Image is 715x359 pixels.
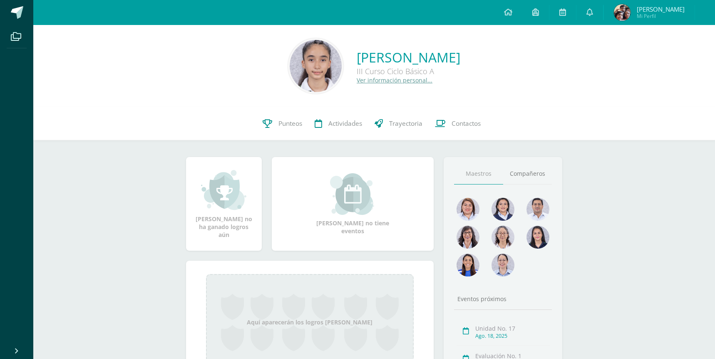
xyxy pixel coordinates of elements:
img: 9a0812c6f881ddad7942b4244ed4a083.png [526,198,549,221]
a: Punteos [256,107,308,140]
a: [PERSON_NAME] [357,48,460,66]
a: Actividades [308,107,368,140]
a: Compañeros [503,163,552,184]
img: e4c60777b6b4805822e873edbf202705.png [457,226,479,249]
img: 38f1825733c6dbe04eae57747697107f.png [492,198,514,221]
div: Unidad No. 17 [475,324,550,332]
span: Mi Perfil [637,12,685,20]
span: Contactos [452,119,481,128]
img: ae348ea381a0074a5c220503ad2dd2bd.png [290,40,342,92]
a: Contactos [429,107,487,140]
div: [PERSON_NAME] no tiene eventos [311,173,394,235]
div: III Curso Ciclo Básico A [357,66,460,76]
img: achievement_small.png [201,169,246,211]
img: event_small.png [330,173,375,215]
a: Trayectoria [368,107,429,140]
img: 915cdc7588786fd8223dd02568f7fda0.png [457,198,479,221]
div: [PERSON_NAME] no ha ganado logros aún [194,169,253,239]
div: Ago. 18, 2025 [475,332,550,339]
div: Eventos próximos [454,295,552,303]
img: 6bc5668d4199ea03c0854e21131151f7.png [526,226,549,249]
img: 0e5799bef7dad198813e0c5f14ac62f9.png [492,226,514,249]
span: Trayectoria [389,119,422,128]
span: Punteos [278,119,302,128]
img: 2d6d27342f92958193c038c70bd392c6.png [492,254,514,277]
span: Actividades [328,119,362,128]
img: 2888544038d106339d2fbd494f6dd41f.png [614,4,631,21]
a: Ver información personal... [357,76,432,84]
span: [PERSON_NAME] [637,5,685,13]
img: a5c04a697988ad129bdf05b8f922df21.png [457,254,479,277]
a: Maestros [454,163,503,184]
